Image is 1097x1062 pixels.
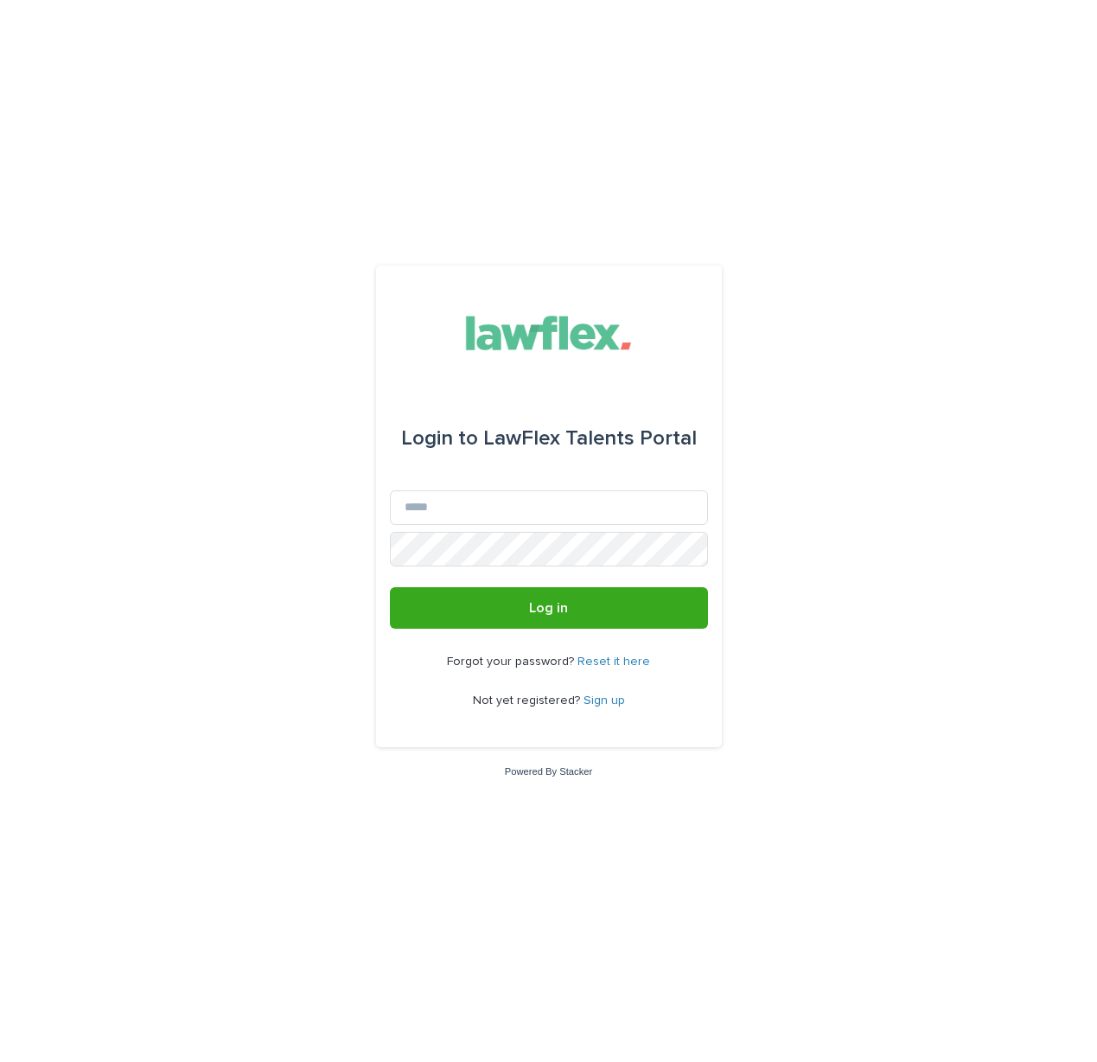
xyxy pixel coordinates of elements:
a: Sign up [584,694,625,707]
a: Powered By Stacker [505,766,592,777]
div: LawFlex Talents Portal [401,414,697,463]
span: Not yet registered? [473,694,584,707]
img: Gnvw4qrBSHOAfo8VMhG6 [451,307,646,359]
span: Login to [401,428,478,449]
a: Reset it here [577,656,650,668]
button: Log in [390,587,708,629]
span: Log in [529,601,568,615]
span: Forgot your password? [447,656,577,668]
